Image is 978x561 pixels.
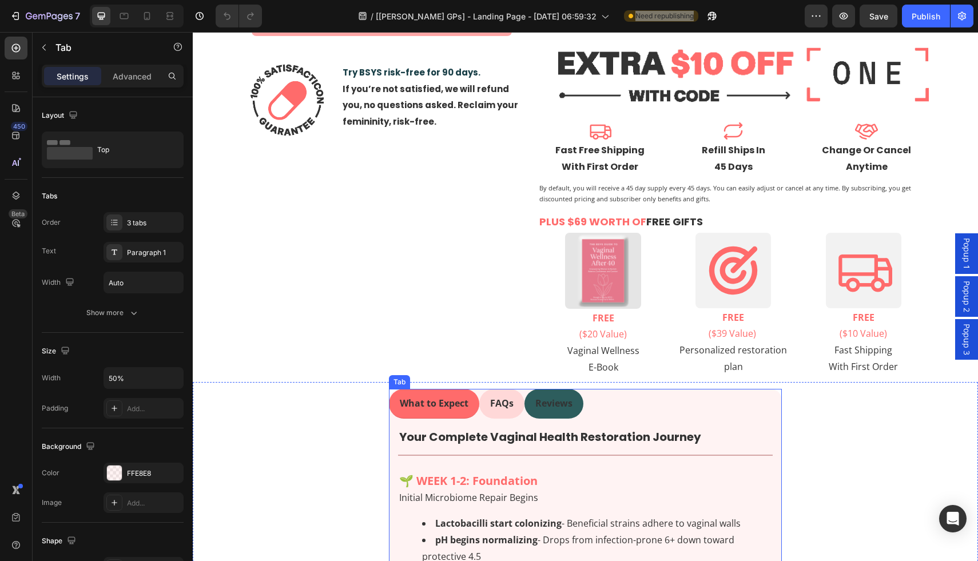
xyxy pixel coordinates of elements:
div: Size [42,344,72,359]
p: Advanced [113,70,152,82]
iframe: Design area [193,32,978,561]
div: Layout [42,108,80,124]
div: Open Intercom Messenger [939,505,967,532]
div: Add... [127,404,181,414]
div: Width [42,275,77,291]
div: Tabs [42,191,57,201]
p: By default, you will receive a 45 day supply every 45 days. You can easily adjust or cancel at an... [347,150,735,173]
button: 7 [5,5,85,27]
p: Personalized restoration plan [477,310,605,343]
span: Popup 1 [768,206,780,237]
img: gempages_584039611798389319-3fcf5786-0bc7-448a-a1ae-7fd402630488.png [372,201,448,277]
input: Auto [104,272,183,293]
div: Tab [198,345,215,355]
span: ($20 Value) [387,296,434,308]
div: Image [42,498,62,508]
span: Save [869,11,888,21]
strong: FREE [660,279,682,292]
div: Publish [912,10,940,22]
p: FAQs [297,363,321,380]
div: 450 [11,122,27,131]
li: - Drops from infection-prone 6+ down toward protective 4.5 [229,500,579,533]
div: Width [42,373,61,383]
div: Paragraph 1 [127,248,181,258]
div: 3 tabs [127,218,181,228]
strong: 🌱 WEEK 1-2: Foundation [206,441,345,456]
p: With First Order [347,127,468,144]
p: Fast Free Shipping [347,110,468,127]
span: If you’re not satisfied, we will refund you, no questions asked. Reclaim your femininity, risk-free. [150,51,325,96]
span: / [371,10,373,22]
span: Popup 3 [768,292,780,323]
strong: FREE [400,280,422,292]
strong: FREE [530,279,551,292]
span: ($39 Value) [516,295,563,308]
button: Publish [902,5,950,27]
div: Beta [9,209,27,218]
span: Popup 2 [768,249,780,280]
img: gempages_584039611798389319-55f3952b-9f31-4738-94a0-c6ea2bb7c386.png [57,31,132,106]
div: Order [42,217,61,228]
span: Try BSYS risk-free for 90 days. [150,34,288,46]
p: Vaginal Wellness E-Book [347,311,475,344]
div: Top [97,137,167,163]
p: Initial Microbiome Repair Begins [206,457,579,474]
strong: Your Complete Vaginal Health Restoration Journey [206,397,508,413]
li: - Beneficial strains adhere to vaginal walls [229,483,579,500]
div: Undo/Redo [216,5,262,27]
span: ($10 Value) [647,295,694,308]
button: Save [860,5,897,27]
p: Settings [57,70,89,82]
div: Show more [86,307,140,319]
p: Change Or Cancel [613,110,735,127]
div: Padding [42,403,68,413]
div: Background [42,439,97,455]
div: Add... [127,498,181,508]
strong: pH begins normalizing [242,502,345,514]
p: 45 Days [480,127,602,144]
p: 7 [75,9,80,23]
div: Shape [42,534,78,549]
p: What to Expect [207,363,276,380]
p: Tab [55,41,153,54]
strong: Lactobacilli start colonizing [242,485,369,498]
div: Color [42,468,59,478]
div: FFE8E8 [127,468,181,479]
span: Need republishing [635,11,694,21]
p: Reviews [343,363,380,380]
button: Show more [42,303,184,323]
span: [[PERSON_NAME] GPs] - Landing Page - [DATE] 06:59:32 [376,10,597,22]
p: Fast Shipping With First Order [607,310,735,343]
div: Text [42,246,56,256]
p: Anytime [613,127,735,144]
strong: PLUS $69 WORTH OF [347,182,454,197]
p: Refill Ships In [480,110,602,127]
p: FREE GIFTS [347,181,510,199]
input: Auto [104,368,183,388]
img: gempages_584039611798389319-edb219de-f509-4ef5-b409-e87bcf034414.png [364,10,736,74]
